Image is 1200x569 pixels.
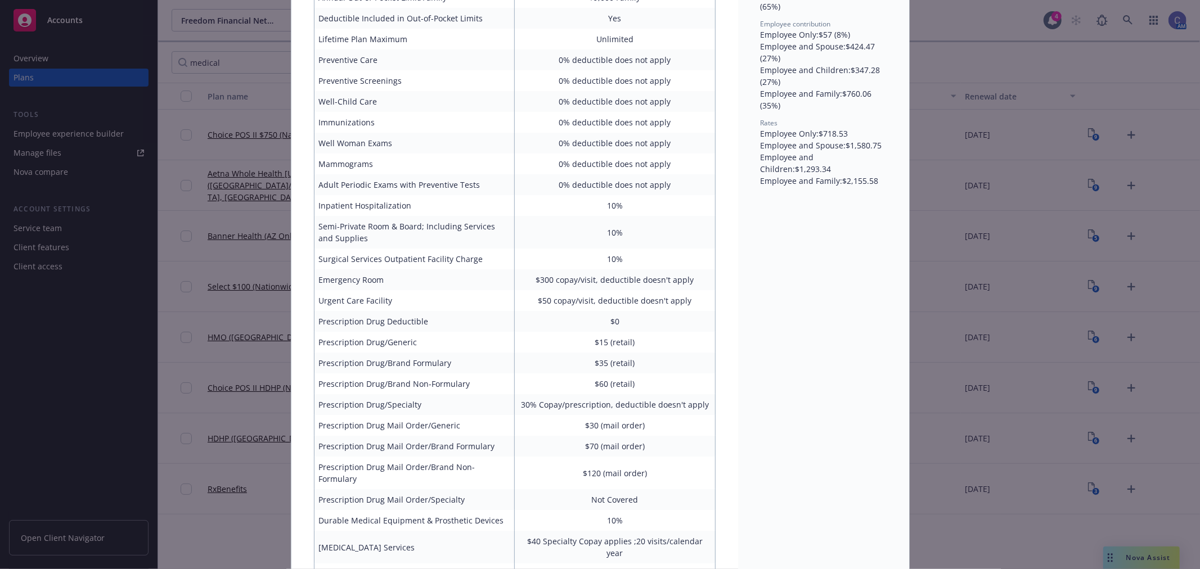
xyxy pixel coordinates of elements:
[515,436,716,457] td: $70 (mail order)
[515,49,716,70] td: 0% deductible does not apply
[761,29,887,40] div: Employee Only : $57 (8%)
[515,29,716,49] td: Unlimited
[761,40,887,64] div: Employee and Spouse : $424.47 (27%)
[761,64,887,88] div: Employee and Children : $347.28 (27%)
[761,175,887,187] div: Employee and Family : $2,155.58
[515,489,716,510] td: Not Covered
[314,8,515,29] td: Deductible Included in Out-of-Pocket Limits
[314,436,515,457] td: Prescription Drug Mail Order/Brand Formulary
[515,249,716,269] td: 10%
[314,332,515,353] td: Prescription Drug/Generic
[515,153,716,174] td: 0% deductible does not apply
[515,269,716,290] td: $300 copay/visit, deductible doesn't apply
[515,91,716,112] td: 0% deductible does not apply
[314,70,515,91] td: Preventive Screenings
[314,174,515,195] td: Adult Periodic Exams with Preventive Tests
[314,249,515,269] td: Surgical Services Outpatient Facility Charge
[515,394,716,415] td: 30% Copay/prescription, deductible doesn't apply
[314,133,515,153] td: Well Woman Exams
[761,118,778,128] span: Rates
[314,489,515,510] td: Prescription Drug Mail Order/Specialty
[515,332,716,353] td: $15 (retail)
[515,415,716,436] td: $30 (mail order)
[314,415,515,436] td: Prescription Drug Mail Order/Generic
[515,510,716,531] td: 10%
[314,112,515,133] td: Immunizations
[314,353,515,373] td: Prescription Drug/Brand Formulary
[314,269,515,290] td: Emergency Room
[515,373,716,394] td: $60 (retail)
[314,91,515,112] td: Well-Child Care
[314,49,515,70] td: Preventive Care
[515,457,716,489] td: $120 (mail order)
[314,29,515,49] td: Lifetime Plan Maximum
[515,353,716,373] td: $35 (retail)
[515,531,716,563] td: $40 Specialty Copay applies ;20 visits/calendar year
[515,311,716,332] td: $0
[761,19,831,29] span: Employee contribution
[515,290,716,311] td: $50 copay/visit, deductible doesn't apply
[314,290,515,311] td: Urgent Care Facility
[314,531,515,563] td: [MEDICAL_DATA] Services
[314,373,515,394] td: Prescription Drug/Brand Non-Formulary
[515,112,716,133] td: 0% deductible does not apply
[314,510,515,531] td: Durable Medical Equipment & Prosthetic Devices
[761,128,887,139] div: Employee Only : $718.53
[314,216,515,249] td: Semi-Private Room & Board; Including Services and Supplies
[515,133,716,153] td: 0% deductible does not apply
[515,70,716,91] td: 0% deductible does not apply
[761,88,887,111] div: Employee and Family : $760.06 (35%)
[314,195,515,216] td: Inpatient Hospitalization
[761,139,887,151] div: Employee and Spouse : $1,580.75
[515,8,716,29] td: Yes
[515,216,716,249] td: 10%
[515,174,716,195] td: 0% deductible does not apply
[515,195,716,216] td: 10%
[314,457,515,489] td: Prescription Drug Mail Order/Brand Non-Formulary
[314,311,515,332] td: Prescription Drug Deductible
[314,153,515,174] td: Mammograms
[761,151,887,175] div: Employee and Children : $1,293.34
[314,394,515,415] td: Prescription Drug/Specialty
